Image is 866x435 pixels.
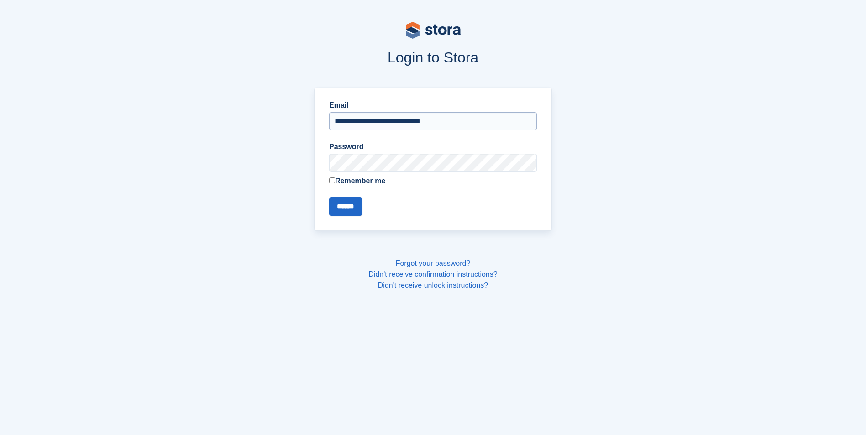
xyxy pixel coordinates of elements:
label: Remember me [329,176,537,186]
img: stora-logo-53a41332b3708ae10de48c4981b4e9114cc0af31d8433b30ea865607fb682f29.svg [406,22,461,39]
a: Didn't receive unlock instructions? [378,281,488,289]
a: Forgot your password? [396,259,471,267]
label: Password [329,141,537,152]
input: Remember me [329,177,335,183]
a: Didn't receive confirmation instructions? [368,270,497,278]
h1: Login to Stora [140,49,726,66]
label: Email [329,100,537,111]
